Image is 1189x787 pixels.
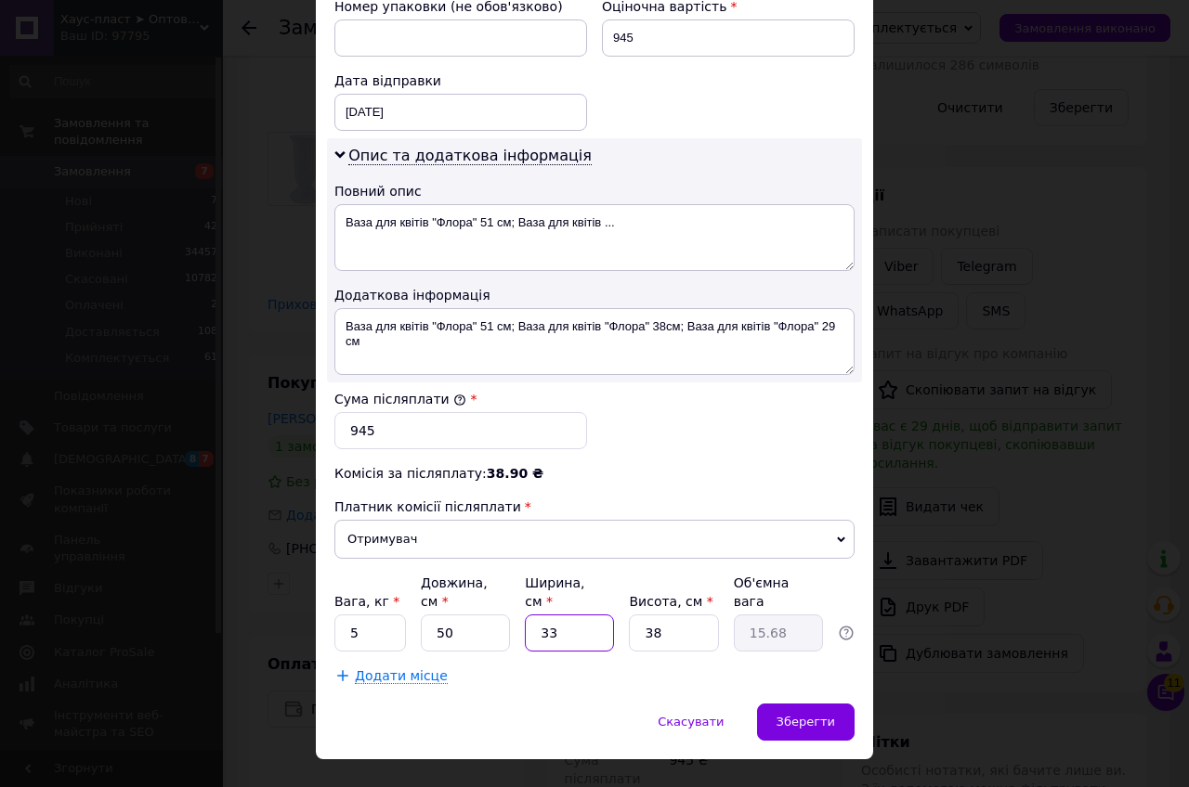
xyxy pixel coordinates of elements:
textarea: Ваза для квітів "Флора" 51 см; Ваза для квітів ... [334,204,855,271]
span: Зберегти [777,715,835,729]
span: Додати місце [355,668,448,684]
div: Дата відправки [334,71,587,90]
span: Отримувач [334,520,855,559]
div: Комісія за післяплату: [334,464,855,483]
textarea: Ваза для квітів "Флора" 51 см; Ваза для квітів "Флора" 38см; Ваза для квітів "Флора" 29 см [334,308,855,375]
div: Додаткова інформація [334,286,855,304]
label: Довжина, см [421,575,488,609]
div: Об'ємна вага [734,574,823,611]
label: Ширина, см [525,575,584,609]
span: Платник комісії післяплати [334,499,521,514]
span: Скасувати [658,715,724,729]
span: 38.90 ₴ [487,466,543,481]
label: Вага, кг [334,594,399,609]
span: Опис та додаткова інформація [348,147,592,165]
label: Сума післяплати [334,392,466,406]
div: Повний опис [334,182,855,200]
label: Висота, см [629,594,712,609]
